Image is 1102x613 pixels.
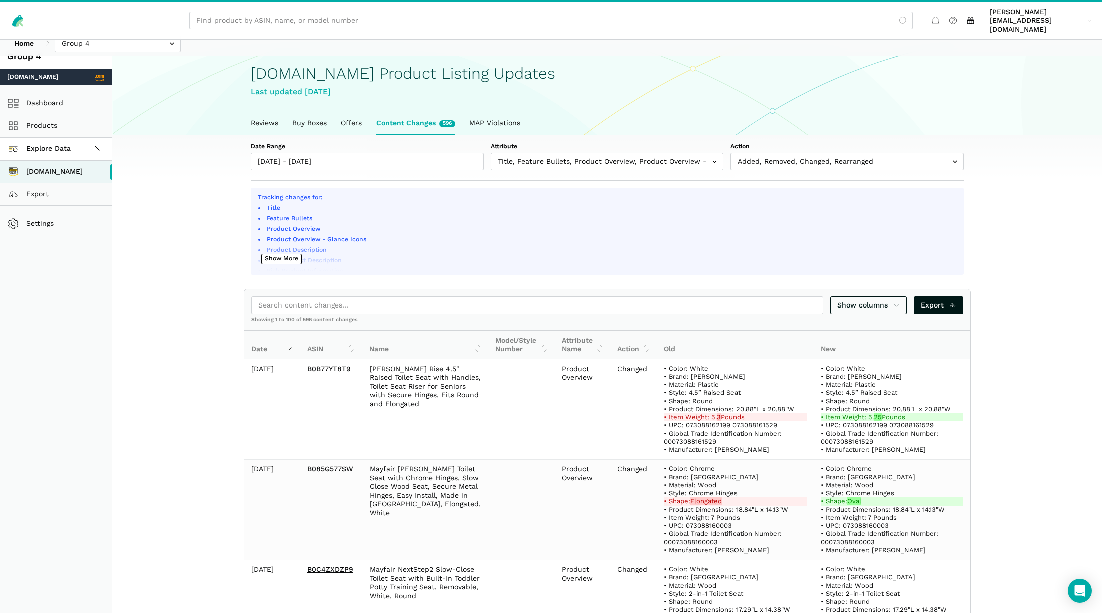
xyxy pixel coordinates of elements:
[307,365,351,373] a: B0B77YT8T9
[265,267,957,276] li: Rich Product Information
[664,446,769,453] span: • Manufacturer: [PERSON_NAME]
[821,421,934,429] span: • UPC: 073088162199 073088161529
[251,296,823,314] input: Search content changes...
[847,497,861,505] strong: Oval
[362,359,489,459] td: [PERSON_NAME] Rise 4.5" Raised Toilet Seat with Handles, Toilet Seat Riser for Seniors with Secur...
[821,473,915,481] span: • Brand: [GEOGRAPHIC_DATA]
[285,112,334,135] a: Buy Boxes
[664,473,759,481] span: • Brand: [GEOGRAPHIC_DATA]
[307,465,353,473] a: B085G577SW
[821,530,940,545] span: • Global Trade Identification Number: 00073088160003
[555,459,610,560] td: Product Overview
[821,546,926,554] span: • Manufacturer: [PERSON_NAME]
[369,112,462,135] a: Content Changes596
[664,489,738,497] span: • Style: Chrome Hinges
[664,522,732,529] span: • UPC: 073088160003
[307,565,353,573] a: B0C4ZXDZP9
[7,50,105,63] div: Group 4
[664,421,777,429] span: • UPC: 073088162199 073088161529
[821,365,865,372] span: • Color: White
[555,359,610,459] td: Product Overview
[251,65,964,82] h1: [DOMAIN_NAME] Product Listing Updates
[821,522,889,529] span: • UPC: 073088160003
[821,405,951,413] span: • Product Dimensions: 20.88"L x 20.88"W
[664,481,716,489] span: • Material: Wood
[821,413,963,421] ins: • Item Weight: 5. Pounds
[265,256,957,265] li: Rich Product Description
[690,497,722,505] strong: Elongated
[821,506,945,513] span: • Product Dimensions: 18.84"L x 14.13"W
[664,430,784,445] span: • Global Trade Identification Number: 00073088161529
[986,6,1095,36] a: [PERSON_NAME][EMAIL_ADDRESS][DOMAIN_NAME]
[664,565,708,573] span: • Color: White
[11,143,71,155] span: Explore Data
[814,331,970,359] th: New
[821,465,872,472] span: • Color: Chrome
[261,254,302,264] button: Show More
[55,34,181,52] input: Group 4
[830,296,907,314] a: Show columns
[664,598,713,605] span: • Shape: Round
[664,514,740,521] span: • Item Weight: 7 Pounds
[258,193,957,202] p: Tracking changes for:
[610,331,657,359] th: Action: activate to sort column ascending
[821,573,915,581] span: • Brand: [GEOGRAPHIC_DATA]
[462,112,527,135] a: MAP Violations
[244,331,300,359] th: Date: activate to sort column ascending
[7,34,41,52] a: Home
[488,331,555,359] th: Model/Style Number: activate to sort column ascending
[730,153,963,170] input: Added, Removed, Changed, Rearranged
[244,316,970,330] div: Showing 1 to 100 of 596 content changes
[244,459,300,560] td: [DATE]
[664,497,807,505] del: • Shape:
[657,331,814,359] th: Old
[664,405,794,413] span: • Product Dimensions: 20.88"L x 20.88"W
[821,514,897,521] span: • Item Weight: 7 Pounds
[837,300,900,311] span: Show columns
[821,590,900,597] span: • Style: 2-in-1 Toilet Seat
[334,112,369,135] a: Offers
[664,413,807,421] del: • Item Weight: 5. Pounds
[914,296,963,314] a: Export
[265,204,957,213] li: Title
[821,565,865,573] span: • Color: White
[821,598,870,605] span: • Shape: Round
[821,489,894,497] span: • Style: Chrome Hinges
[555,331,610,359] th: Attribute Name: activate to sort column ascending
[265,246,957,255] li: Product Description
[664,573,759,581] span: • Brand: [GEOGRAPHIC_DATA]
[189,12,913,29] input: Find product by ASIN, name, or model number
[821,481,873,489] span: • Material: Wood
[491,142,723,151] label: Attribute
[664,397,713,405] span: • Shape: Round
[717,413,721,421] strong: 3
[821,389,897,396] span: • Style: 4.5” Raised Seat
[664,373,745,380] span: • Brand: [PERSON_NAME]
[664,506,788,513] span: • Product Dimensions: 18.84"L x 14.13"W
[821,582,873,589] span: • Material: Wood
[821,381,875,388] span: • Material: Plastic
[251,86,964,98] div: Last updated [DATE]
[610,359,657,459] td: Changed
[821,446,926,453] span: • Manufacturer: [PERSON_NAME]
[1068,579,1092,603] div: Open Intercom Messenger
[362,459,489,560] td: Mayfair [PERSON_NAME] Toilet Seat with Chrome Hinges, Slow Close Wood Seat, Secure Metal Hinges, ...
[265,235,957,244] li: Product Overview - Glance Icons
[265,225,957,234] li: Product Overview
[664,465,715,472] span: • Color: Chrome
[821,430,940,445] span: • Global Trade Identification Number: 00073088161529
[821,397,870,405] span: • Shape: Round
[664,389,741,396] span: • Style: 4.5” Raised Seat
[730,142,963,151] label: Action
[491,153,723,170] input: Title, Feature Bullets, Product Overview, Product Overview - Glance Icons, Product Description, R...
[664,381,718,388] span: • Material: Plastic
[265,214,957,223] li: Feature Bullets
[664,530,784,545] span: • Global Trade Identification Number: 00073088160003
[244,359,300,459] td: [DATE]
[7,73,59,82] span: [DOMAIN_NAME]
[921,300,956,311] span: Export
[300,331,362,359] th: ASIN: activate to sort column ascending
[664,365,708,372] span: • Color: White
[362,331,488,359] th: Name: activate to sort column ascending
[821,373,902,380] span: • Brand: [PERSON_NAME]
